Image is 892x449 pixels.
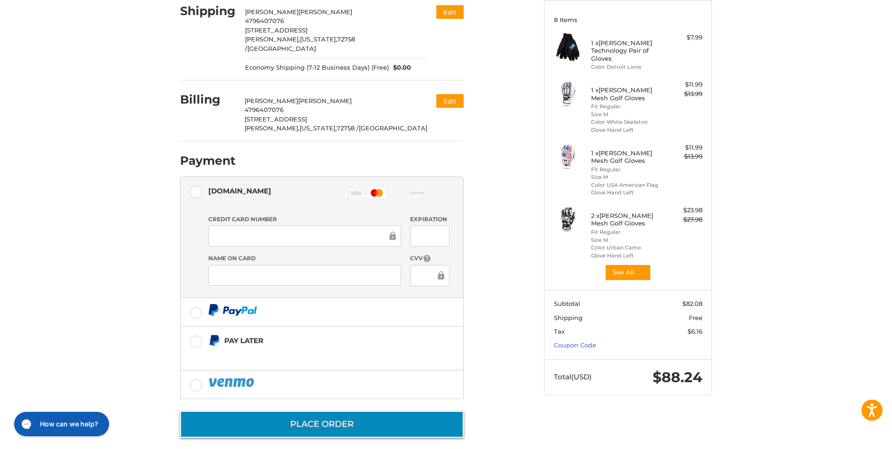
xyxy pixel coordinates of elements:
span: [GEOGRAPHIC_DATA] [359,124,427,132]
img: PayPal icon [208,377,256,388]
li: Glove Hand Left [591,126,663,134]
h2: Payment [180,153,236,168]
li: Fit Regular [591,166,663,174]
div: $23.98 [665,206,703,215]
div: $11.99 [665,80,703,89]
label: Credit Card Number [208,215,401,224]
h2: Shipping [180,4,236,18]
h4: 1 x [PERSON_NAME] Technology Pair of Gloves [591,39,663,62]
span: [STREET_ADDRESS] [245,115,307,123]
li: Size M [591,111,663,119]
span: 4796407076 [245,17,284,24]
label: Name on Card [208,254,401,263]
span: [PERSON_NAME] [299,8,352,16]
button: Edit [436,5,464,19]
span: [STREET_ADDRESS] [245,26,308,34]
span: [PERSON_NAME], [245,35,300,43]
img: Pay Later icon [208,335,220,346]
span: [PERSON_NAME] [298,97,352,104]
li: Size M [591,173,663,181]
div: Pay Later [224,333,404,348]
span: Free [689,314,703,321]
li: Color White Skeleton [591,118,663,126]
span: Tax [554,328,565,335]
span: [PERSON_NAME] [245,97,298,104]
h4: 1 x [PERSON_NAME] Mesh Golf Gloves [591,86,663,102]
span: [PERSON_NAME] [245,8,299,16]
label: Expiration [410,215,449,224]
span: 4796407076 [245,106,284,113]
li: Color USA American Flag [591,181,663,189]
h4: 1 x [PERSON_NAME] Mesh Golf Gloves [591,149,663,165]
h3: 8 Items [554,16,703,24]
span: $0.00 [389,63,411,72]
div: $11.99 [665,143,703,152]
div: [DOMAIN_NAME] [208,183,271,199]
iframe: PayPal Message 1 [208,350,405,359]
li: Color Urban Camo [591,244,663,252]
div: $13.99 [665,89,703,99]
button: See All [605,264,651,281]
span: $6.16 [687,328,703,335]
span: Subtotal [554,300,580,307]
label: CVV [410,254,449,263]
span: Economy Shipping (7-12 Business Days) (Free) [245,63,389,72]
span: [US_STATE], [300,124,337,132]
span: 72758 / [337,124,359,132]
button: Place Order [180,411,464,438]
h4: 2 x [PERSON_NAME] Mesh Golf Gloves [591,212,663,227]
img: PayPal icon [208,304,257,316]
span: $88.24 [653,369,703,386]
div: $13.99 [665,152,703,161]
li: Fit Regular [591,103,663,111]
a: Coupon Code [554,341,596,349]
span: [GEOGRAPHIC_DATA] [247,45,316,52]
div: $27.98 [665,215,703,224]
li: Glove Hand Left [591,252,663,260]
li: Color Detroit Lions [591,63,663,71]
span: 72758 / [245,35,355,52]
li: Size M [591,236,663,244]
span: Shipping [554,314,583,321]
span: Total (USD) [554,372,592,381]
div: $7.99 [665,33,703,42]
button: Edit [436,94,464,108]
li: Glove Hand Left [591,189,663,197]
span: [US_STATE], [300,35,337,43]
span: $82.08 [682,300,703,307]
h2: Billing [180,92,235,107]
span: [PERSON_NAME], [245,124,300,132]
li: Fit Regular [591,228,663,236]
iframe: Gorgias live chat messenger [9,409,112,440]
